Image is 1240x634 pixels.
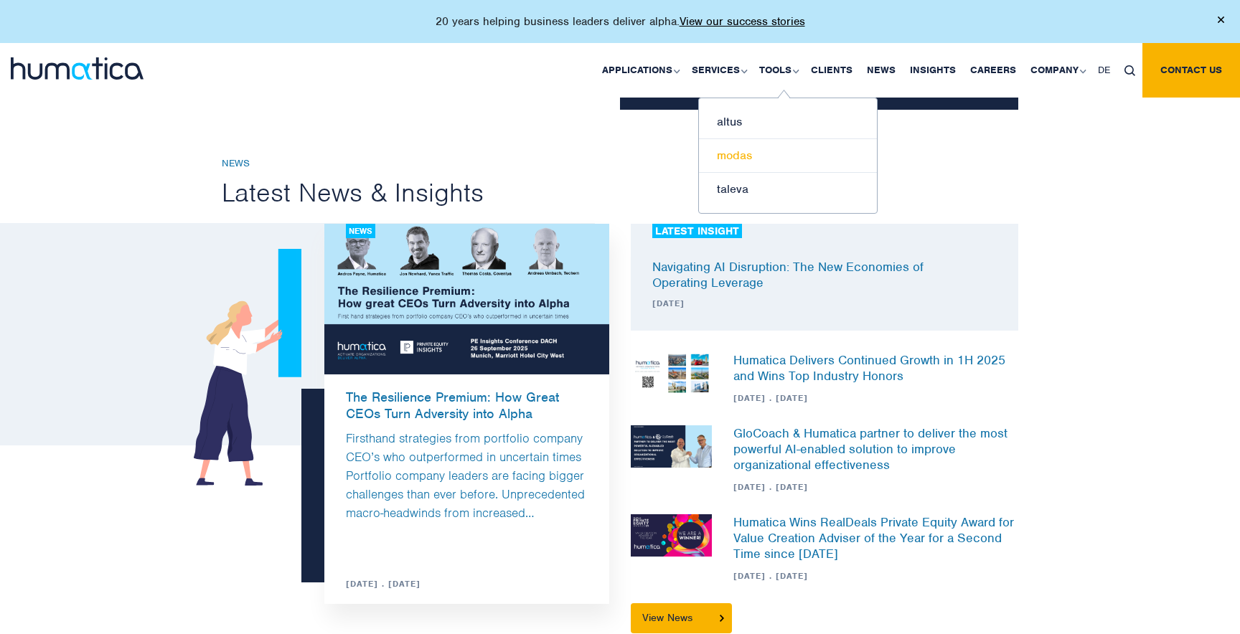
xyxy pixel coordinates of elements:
a: Humatica Delivers Continued Growth in 1H 2025 and Wins Top Industry Honors [733,352,1005,384]
h2: Latest News & Insights [222,176,1018,209]
span: DE [1098,64,1110,76]
p: 20 years helping business leaders deliver alpha. [436,14,805,29]
a: Services [685,43,752,98]
img: logo [11,57,144,80]
img: newsgirl [194,249,301,486]
a: Humatica Wins RealDeals Private Equity Award for Value Creation Adviser of the Year for a Second ... [733,514,1014,562]
span: [DATE] [652,298,975,309]
a: The Resilience Premium: How Great CEOs Turn Adversity into Alpha [324,374,610,422]
img: News [631,514,712,557]
span: [DATE] . [DATE] [733,570,1019,582]
a: DE [1091,43,1117,98]
a: GloCoach & Humatica partner to deliver the most powerful AI-enabled solution to improve organizat... [733,425,1007,473]
a: Careers [963,43,1023,98]
img: search_icon [1124,65,1135,76]
h6: News [222,158,1018,170]
a: News [860,43,903,98]
div: LATEST INSIGHT [652,224,742,238]
a: View News [631,603,732,633]
img: arrowicon [720,615,724,621]
img: blog1 [324,224,610,374]
a: Tools [752,43,804,98]
a: taleva [699,173,877,206]
a: modas [699,139,877,173]
a: Firsthand strategies from portfolio company CEO’s who outperformed in uncertain times Portfolio c... [346,430,585,521]
span: [DATE] . [DATE] [733,481,1019,493]
a: altus [699,105,877,139]
img: News [631,352,712,394]
span: [DATE] . [DATE] [733,392,1019,404]
span: [DATE] . [DATE] [324,578,421,590]
a: Clients [804,43,860,98]
a: Company [1023,43,1091,98]
img: News [631,425,712,468]
a: Navigating AI Disruption: The New Economies of Operating Leverage [652,259,924,290]
a: Applications [595,43,685,98]
a: Insights [903,43,963,98]
div: News [346,224,375,238]
a: View our success stories [680,14,805,29]
a: Contact us [1142,43,1240,98]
